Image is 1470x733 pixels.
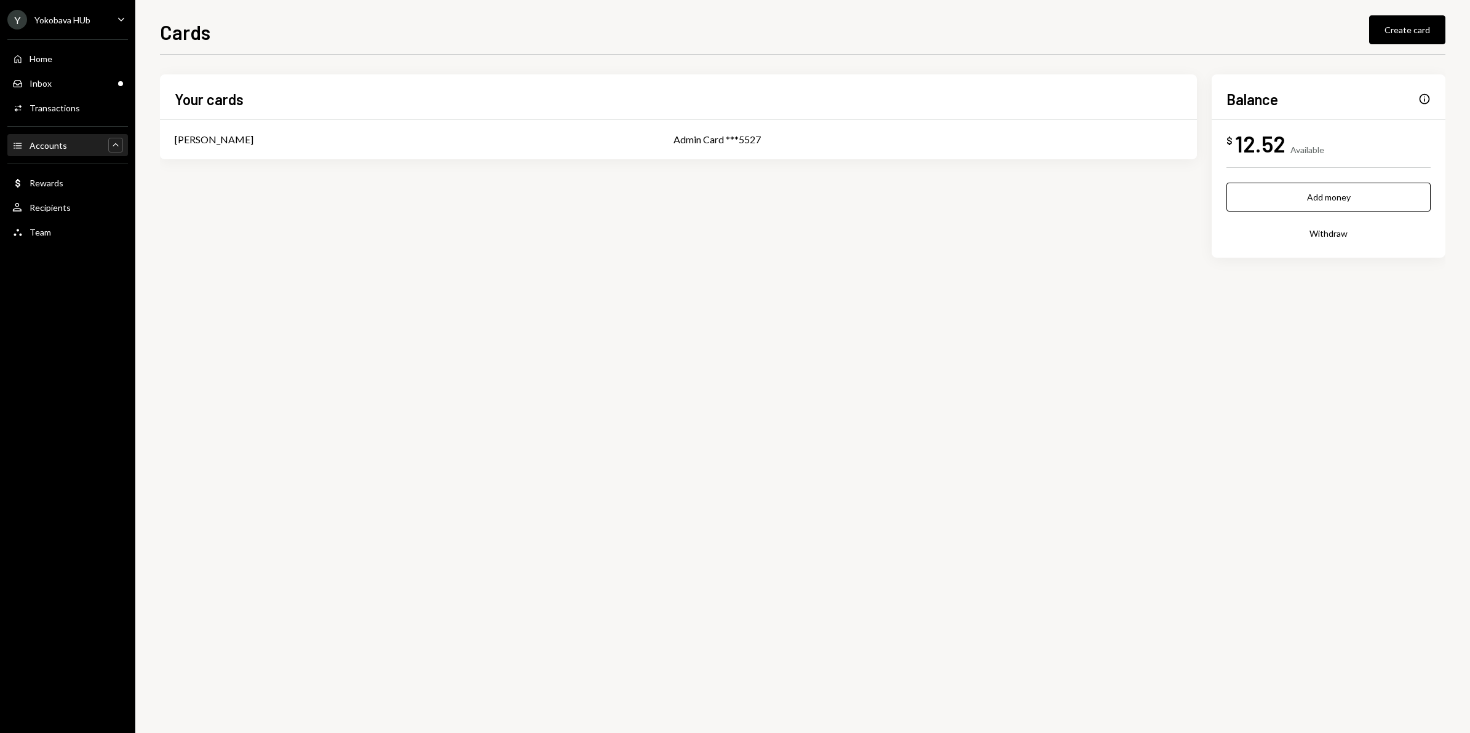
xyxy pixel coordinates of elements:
div: [PERSON_NAME] [175,132,253,147]
h2: Balance [1226,89,1278,109]
a: Transactions [7,97,128,119]
h2: Your cards [175,89,244,109]
h1: Cards [160,20,210,44]
div: Recipients [30,202,71,213]
div: Yokobava HUb [34,15,90,25]
a: Recipients [7,196,128,218]
div: Transactions [30,103,80,113]
button: Withdraw [1226,219,1431,248]
div: Rewards [30,178,63,188]
div: Available [1290,145,1324,155]
div: Home [30,53,52,64]
a: Rewards [7,172,128,194]
a: Home [7,47,128,69]
button: Create card [1369,15,1445,44]
div: 12.52 [1235,130,1285,157]
a: Accounts [7,134,128,156]
div: $ [1226,135,1233,147]
div: Admin Card ***5527 [673,132,1182,147]
div: Inbox [30,78,52,89]
button: Add money [1226,183,1431,212]
a: Team [7,221,128,243]
div: Accounts [30,140,67,151]
div: Y [7,10,27,30]
a: Inbox [7,72,128,94]
div: Team [30,227,51,237]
